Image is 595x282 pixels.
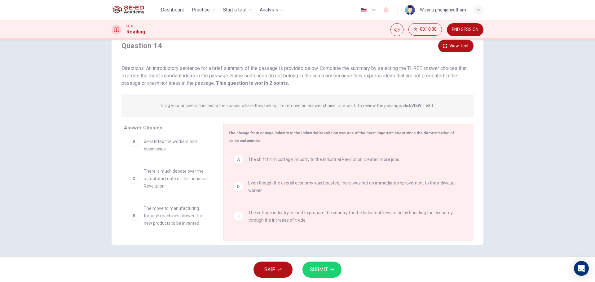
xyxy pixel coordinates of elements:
[121,41,162,51] h4: Question 14
[360,8,368,12] img: en
[161,103,434,108] p: Drag your answers choices to the spaces where they belong. To remove an answer choice, click on i...
[264,265,275,274] span: SKIP
[408,23,442,36] div: Hide
[129,137,139,146] div: B
[408,23,442,36] button: 00:10:38
[257,4,286,15] button: Analysis
[248,179,459,194] span: Even though the overall economy was boosted, there was not an immediate improvement to the indivi...
[233,211,243,221] div: F
[161,6,184,14] span: Dashboard
[405,5,415,15] img: Profile picture
[233,182,243,192] div: D
[260,6,278,14] span: Analysis
[189,4,218,15] button: Practice
[248,156,399,163] span: The shift from cottage industry to the Industrial Revolution created more jobs
[112,4,158,16] a: SE-ED Academy logo
[112,4,144,16] img: SE-ED Academy logo
[144,205,208,227] span: The move to manufacturing through machines allowed for new products to be invented
[129,211,139,221] div: E
[390,23,403,36] div: Mute
[124,200,213,232] div: EThe move to manufacturing through machines allowed for new products to be invented
[248,209,459,224] span: The cottage industry helped to prepare the country for the Industrial Revolution by boosting the ...
[447,23,483,36] button: END SESSION
[228,204,464,229] div: FThe cottage industry helped to prepare the country for the Industrial Revolution by boosting the...
[223,6,247,14] span: Start a test
[124,125,162,131] span: Answer Choices
[310,265,328,274] span: SUBMIT
[144,167,208,190] span: There is much debate over the actual start date of the Industrial Revolution
[220,4,255,15] button: Start a test
[228,174,464,199] div: DEven though the overall economy was boosted, there was not an immediate improvement to the indiv...
[144,130,208,153] span: The boost to the economy benefitted the workers and businesses
[253,262,293,278] button: SKIP
[228,131,454,143] span: The change from cottage industry to the Industrial Revolution was one of the most important event...
[574,261,589,276] div: Open Intercom Messenger
[438,40,474,52] button: View Text
[215,80,289,86] strong: This question is worth 2 points.
[452,27,478,32] span: END SESSION
[420,27,437,32] span: 00:10:38
[228,150,464,169] div: AThe shift from cottage industry to the Industrial Revolution created more jobs
[124,163,213,195] div: CThere is much debate over the actual start date of the Industrial Revolution
[124,125,213,158] div: BThe boost to the economy benefitted the workers and businesses
[420,6,466,14] div: Wisanu phonjariyatham
[126,28,145,36] h1: Reading
[121,65,467,86] span: Directions: An introductory sentence for a brief summary of the passage is provided below. Comple...
[126,24,133,28] span: CEFR
[129,174,139,184] div: C
[192,6,210,14] span: Practice
[158,4,187,15] button: Dashboard
[411,103,434,108] strong: VIEW TEXT.
[302,262,342,278] button: SUBMIT
[233,154,243,164] div: A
